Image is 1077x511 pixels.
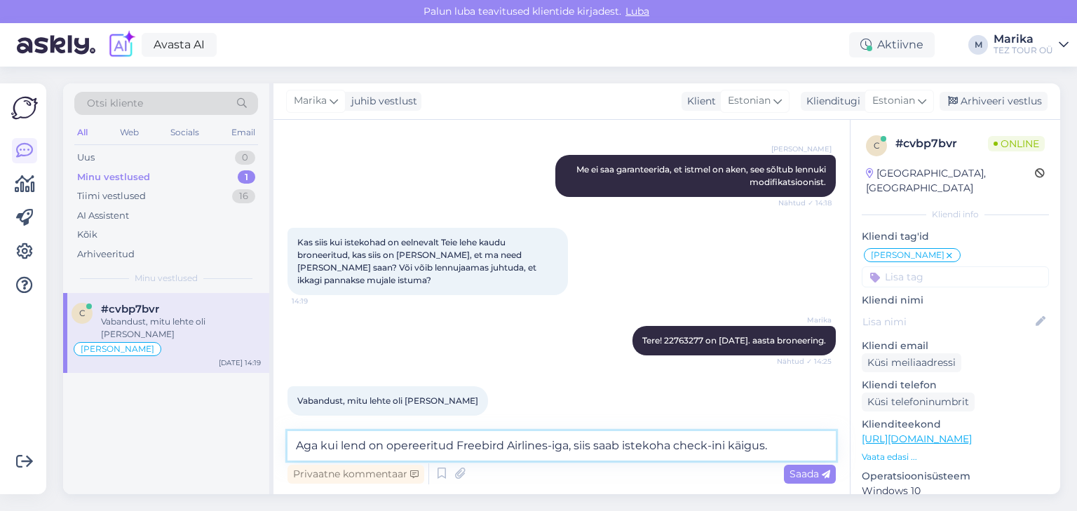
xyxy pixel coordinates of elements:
span: [PERSON_NAME] [771,144,832,154]
span: 14:19 [292,296,344,306]
div: [DATE] 14:19 [219,357,261,368]
div: Marika [994,34,1053,45]
div: Tiimi vestlused [77,189,146,203]
div: Privaatne kommentaar [287,465,424,484]
span: Tere! 22763277 on [DATE]. aasta broneering. [642,335,826,346]
div: Arhiveeri vestlus [940,92,1048,111]
div: Aktiivne [849,32,935,57]
p: Kliendi telefon [862,378,1049,393]
a: Avasta AI [142,33,217,57]
a: [URL][DOMAIN_NAME] [862,432,972,445]
div: 16 [232,189,255,203]
span: [PERSON_NAME] [871,251,944,259]
input: Lisa tag [862,266,1049,287]
span: c [874,140,880,151]
div: Socials [168,123,202,142]
a: MarikaTEZ TOUR OÜ [994,34,1069,56]
div: M [968,35,988,55]
span: Nähtud ✓ 14:25 [777,356,832,367]
div: 0 [235,151,255,165]
div: Minu vestlused [77,170,150,184]
div: 1 [238,170,255,184]
span: 14:26 [292,416,344,427]
p: Kliendi nimi [862,293,1049,308]
p: Kliendi email [862,339,1049,353]
div: Kliendi info [862,208,1049,221]
div: Küsi telefoninumbrit [862,393,975,411]
p: Klienditeekond [862,417,1049,432]
div: # cvbp7bvr [895,135,988,152]
input: Lisa nimi [862,314,1033,329]
div: TEZ TOUR OÜ [994,45,1053,56]
div: Vabandust, mitu lehte oli [PERSON_NAME] [101,315,261,341]
div: Arhiveeritud [77,247,135,261]
span: Estonian [872,93,915,109]
span: Marika [779,315,832,325]
div: AI Assistent [77,209,129,223]
span: Nähtud ✓ 14:18 [778,198,832,208]
span: [PERSON_NAME] [81,345,154,353]
span: Me ei saa garanteerida, et istmel on aken, see sõltub lennuki modifikatsioonist. [576,164,828,187]
span: Online [988,136,1045,151]
div: Kõik [77,228,97,242]
span: Estonian [728,93,771,109]
span: Marika [294,93,327,109]
span: c [79,308,86,318]
img: Askly Logo [11,95,38,121]
span: #cvbp7bvr [101,303,159,315]
p: Vaata edasi ... [862,451,1049,463]
span: Kas siis kui istekohad on eelnevalt Teie lehe kaudu broneeritud, kas siis on [PERSON_NAME], et ma... [297,237,538,285]
div: Klient [682,94,716,109]
div: Klienditugi [801,94,860,109]
div: [GEOGRAPHIC_DATA], [GEOGRAPHIC_DATA] [866,166,1035,196]
p: Operatsioonisüsteem [862,469,1049,484]
div: Küsi meiliaadressi [862,353,961,372]
span: Minu vestlused [135,272,198,285]
img: explore-ai [107,30,136,60]
textarea: Aga kui lend on opereeritud Freebird Airlines-iga, siis saab istekoha check-ini käigus. [287,431,836,461]
span: Otsi kliente [87,96,143,111]
span: Saada [790,468,830,480]
div: juhib vestlust [346,94,417,109]
div: Uus [77,151,95,165]
p: Kliendi tag'id [862,229,1049,244]
div: Web [117,123,142,142]
div: Email [229,123,258,142]
p: Windows 10 [862,484,1049,498]
span: Luba [621,5,653,18]
span: Vabandust, mitu lehte oli [PERSON_NAME] [297,395,478,406]
div: All [74,123,90,142]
